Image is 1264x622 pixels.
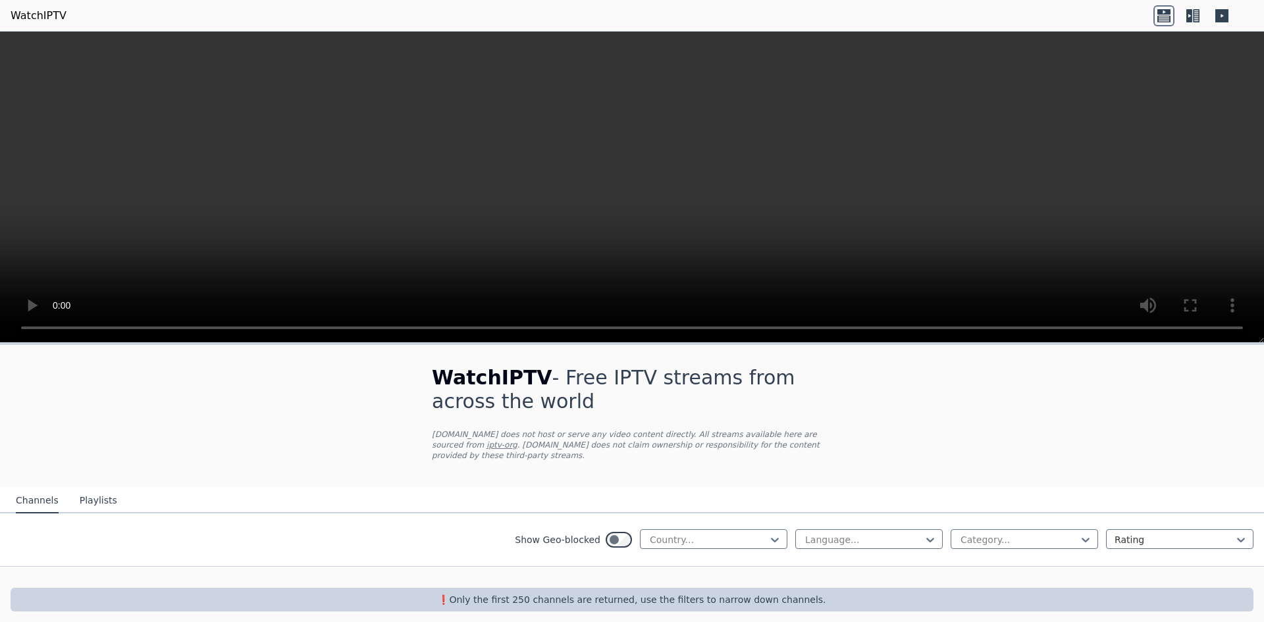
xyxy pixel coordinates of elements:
button: Playlists [80,488,117,513]
button: Channels [16,488,59,513]
label: Show Geo-blocked [515,533,600,546]
span: WatchIPTV [432,366,552,389]
a: iptv-org [487,440,517,450]
p: [DOMAIN_NAME] does not host or serve any video content directly. All streams available here are s... [432,429,832,461]
p: ❗️Only the first 250 channels are returned, use the filters to narrow down channels. [16,593,1248,606]
a: WatchIPTV [11,8,66,24]
h1: - Free IPTV streams from across the world [432,366,832,413]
